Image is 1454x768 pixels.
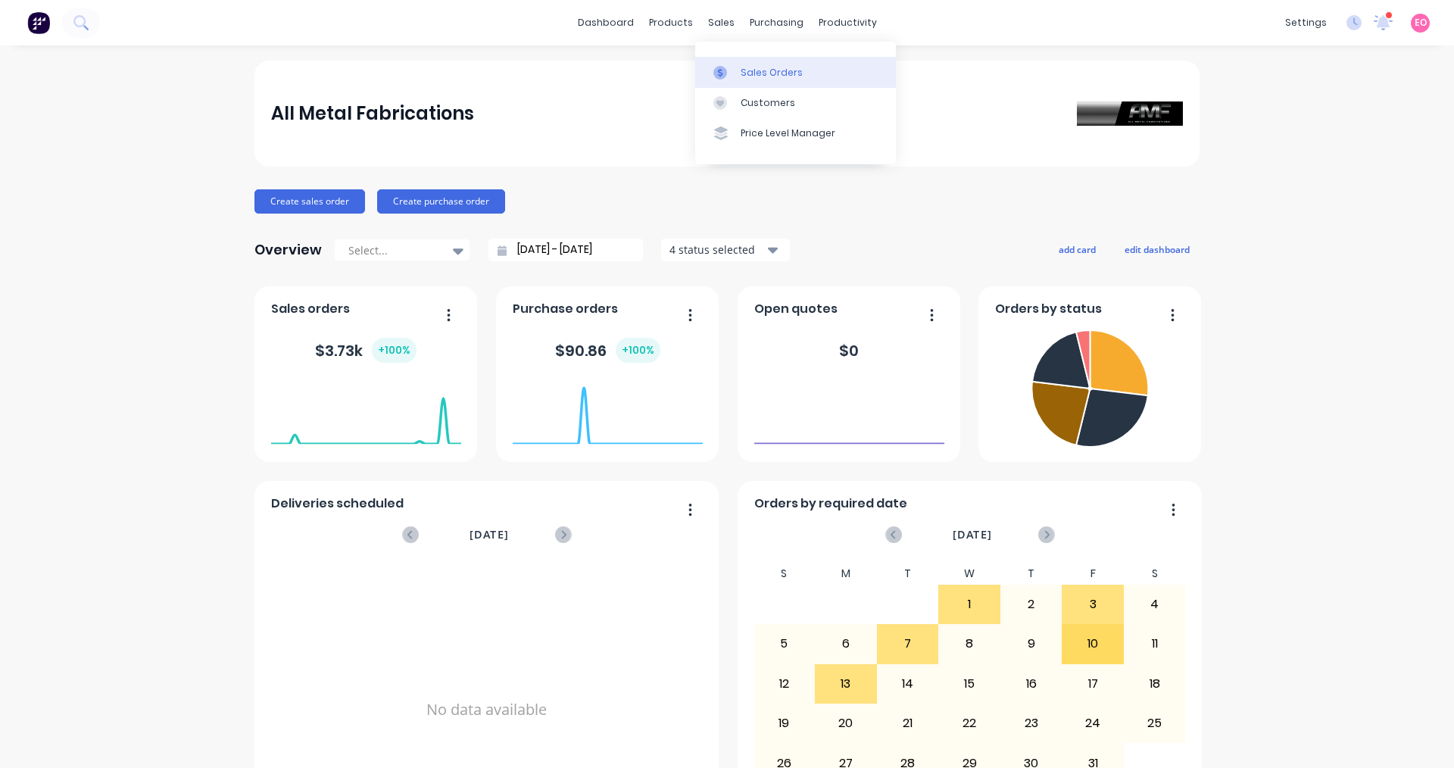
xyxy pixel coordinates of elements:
[754,665,815,703] div: 12
[754,625,815,663] div: 5
[939,704,1000,742] div: 22
[816,625,876,663] div: 6
[953,526,992,543] span: [DATE]
[513,300,618,318] span: Purchase orders
[816,704,876,742] div: 20
[815,563,877,585] div: M
[377,189,505,214] button: Create purchase order
[695,57,896,87] a: Sales Orders
[938,563,1000,585] div: W
[1124,563,1186,585] div: S
[315,338,417,363] div: $ 3.73k
[877,563,939,585] div: T
[754,704,815,742] div: 19
[555,338,660,363] div: $ 90.86
[754,563,816,585] div: S
[1125,585,1185,623] div: 4
[939,665,1000,703] div: 15
[1049,239,1106,259] button: add card
[695,88,896,118] a: Customers
[878,665,938,703] div: 14
[700,11,742,34] div: sales
[1062,704,1123,742] div: 24
[1278,11,1334,34] div: settings
[641,11,700,34] div: products
[1415,16,1427,30] span: EO
[1062,665,1123,703] div: 17
[661,239,790,261] button: 4 status selected
[741,66,803,80] div: Sales Orders
[1062,563,1124,585] div: F
[1125,704,1185,742] div: 25
[754,300,838,318] span: Open quotes
[1062,625,1123,663] div: 10
[1001,585,1062,623] div: 2
[1125,625,1185,663] div: 11
[995,300,1102,318] span: Orders by status
[1062,585,1123,623] div: 3
[939,625,1000,663] div: 8
[742,11,811,34] div: purchasing
[1115,239,1200,259] button: edit dashboard
[254,235,322,265] div: Overview
[271,300,350,318] span: Sales orders
[695,118,896,148] a: Price Level Manager
[570,11,641,34] a: dashboard
[1001,625,1062,663] div: 9
[741,126,835,140] div: Price Level Manager
[1000,563,1062,585] div: T
[27,11,50,34] img: Factory
[271,98,474,129] div: All Metal Fabrications
[669,242,765,258] div: 4 status selected
[372,338,417,363] div: + 100 %
[616,338,660,363] div: + 100 %
[1001,665,1062,703] div: 16
[939,585,1000,623] div: 1
[878,625,938,663] div: 7
[1001,704,1062,742] div: 23
[839,339,859,362] div: $ 0
[741,96,795,110] div: Customers
[254,189,365,214] button: Create sales order
[1125,665,1185,703] div: 18
[1077,101,1183,126] img: All Metal Fabrications
[470,526,509,543] span: [DATE]
[878,704,938,742] div: 21
[816,665,876,703] div: 13
[811,11,885,34] div: productivity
